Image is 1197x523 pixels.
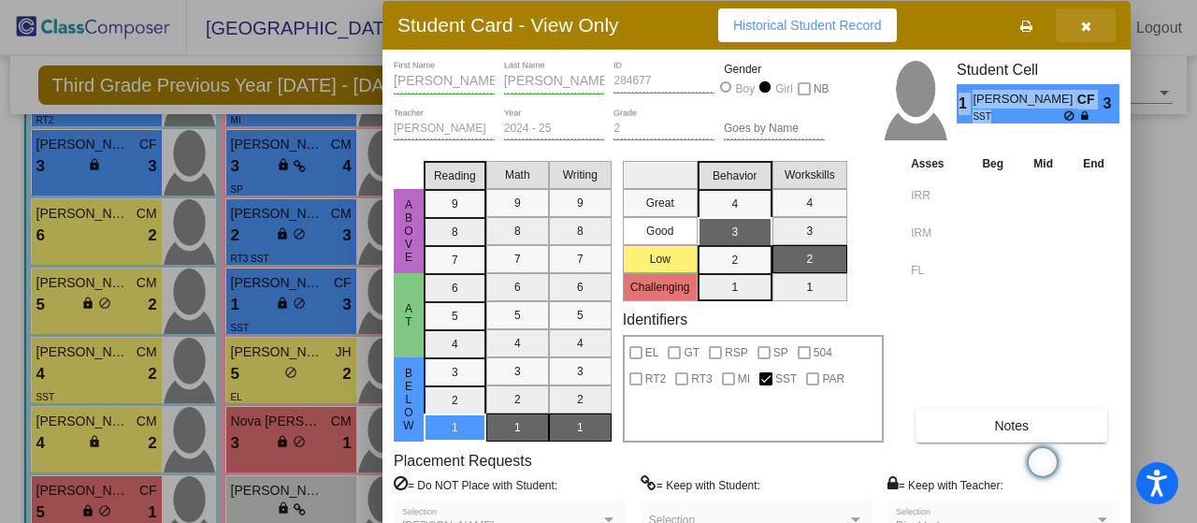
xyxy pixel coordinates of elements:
th: Beg [967,153,1018,174]
label: Identifiers [623,311,687,328]
input: Enter ID [613,75,714,88]
span: RT3 [691,368,712,390]
input: year [504,123,605,136]
button: Historical Student Record [718,8,897,42]
span: EL [645,341,659,364]
mat-label: Gender [724,61,825,78]
div: Boy [735,80,756,97]
span: SST [973,109,1063,123]
input: teacher [394,123,495,136]
th: Asses [906,153,967,174]
th: End [1068,153,1119,174]
label: Placement Requests [394,452,532,470]
span: CF [1077,90,1103,109]
span: Historical Student Record [733,18,882,33]
label: = Do NOT Place with Student: [394,475,557,494]
input: assessment [911,219,962,247]
span: 1 [957,93,973,115]
button: Notes [916,409,1107,443]
div: Girl [774,80,793,97]
label: = Keep with Teacher: [887,475,1003,494]
th: Mid [1018,153,1068,174]
span: 3 [1103,93,1119,115]
span: RSP [725,341,748,364]
span: Notes [994,418,1029,433]
h3: Student Card - View Only [397,13,619,36]
span: SP [773,341,788,364]
span: RT2 [645,368,666,390]
span: PAR [822,368,844,390]
span: GT [684,341,699,364]
span: At [400,302,417,328]
span: NB [814,78,829,100]
label: = Keep with Student: [641,475,760,494]
span: [PERSON_NAME] [PERSON_NAME] [973,90,1076,109]
input: goes by name [724,123,825,136]
span: MI [738,368,750,390]
input: assessment [911,256,962,284]
input: grade [613,123,714,136]
h3: Student Cell [957,61,1119,79]
span: 504 [814,341,832,364]
span: Below [400,367,417,432]
input: assessment [911,182,962,210]
span: SST [775,368,797,390]
span: Above [400,198,417,264]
